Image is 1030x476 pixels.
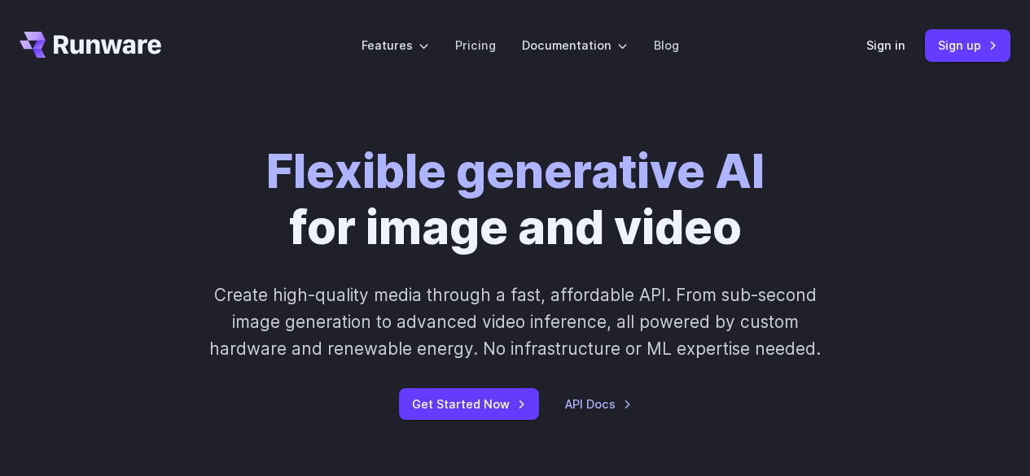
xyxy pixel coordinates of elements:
label: Features [362,36,429,55]
h1: for image and video [266,143,765,255]
a: Pricing [455,36,496,55]
strong: Flexible generative AI [266,142,765,199]
a: Go to / [20,32,161,58]
label: Documentation [522,36,628,55]
a: Sign up [925,29,1010,61]
a: Get Started Now [399,388,539,420]
a: Sign in [866,36,905,55]
a: Blog [654,36,679,55]
p: Create high-quality media through a fast, affordable API. From sub-second image generation to adv... [198,282,832,363]
a: API Docs [565,395,632,413]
